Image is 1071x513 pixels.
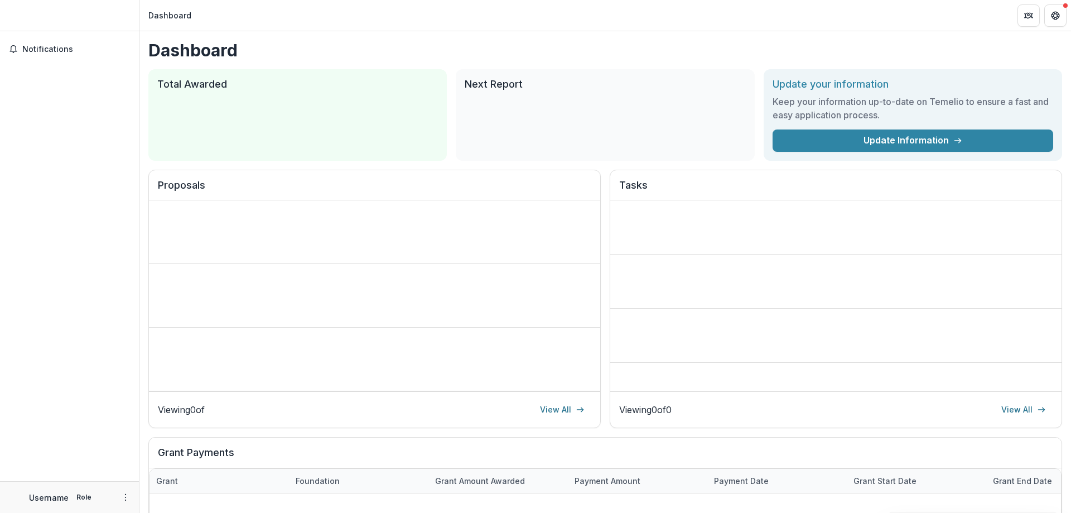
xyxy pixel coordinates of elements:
button: Notifications [4,40,134,58]
button: Get Help [1044,4,1067,27]
a: View All [995,401,1053,419]
p: Username [29,492,69,504]
a: Update Information [773,130,1053,152]
p: Viewing 0 of 0 [619,403,672,416]
a: View All [533,401,591,419]
h2: Next Report [465,78,745,90]
nav: breadcrumb [144,7,196,23]
h2: Total Awarded [157,78,438,90]
button: Partners [1017,4,1040,27]
h3: Keep your information up-to-date on Temelio to ensure a fast and easy application process. [773,95,1053,122]
h2: Grant Payments [158,447,1053,468]
h2: Update your information [773,78,1053,90]
div: Dashboard [148,9,191,21]
h2: Tasks [619,179,1053,200]
p: Role [73,492,95,502]
h2: Proposals [158,179,591,200]
button: More [119,491,132,504]
h1: Dashboard [148,40,1062,60]
p: Viewing 0 of [158,403,205,416]
span: Notifications [22,45,130,54]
